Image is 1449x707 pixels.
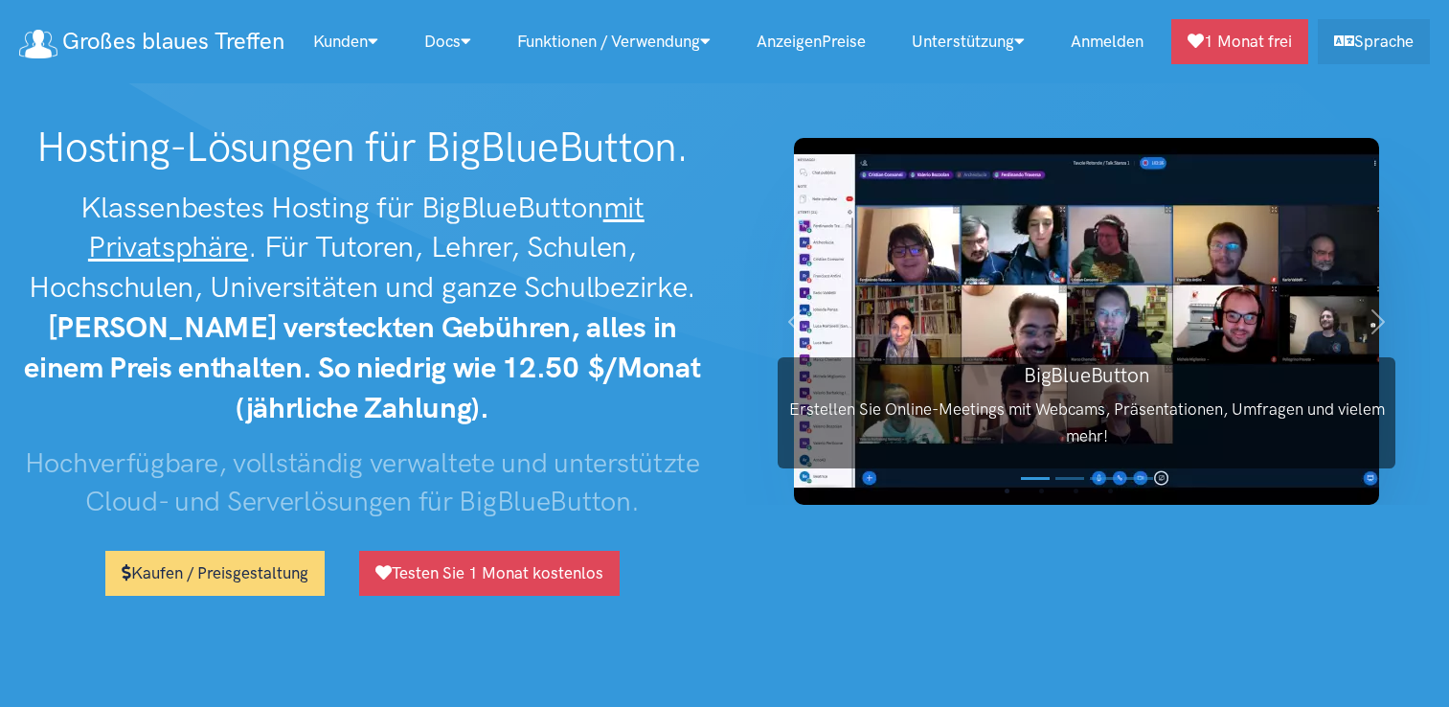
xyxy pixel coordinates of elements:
strong: [PERSON_NAME] versteckten Gebühren, alles in einem Preis enthalten. So niedrig wie 12.50 $/Monat ... [24,309,700,425]
img: BigBlueButton-Screenshot [794,138,1379,505]
a: Kaufen / Preisgestaltung [105,551,325,596]
h3: Hochverfügbare, vollständig verwaltete und unterstützte Cloud- und Serverlösungen für BigBlueButton. [19,444,706,521]
h3: BigBlueButton [778,361,1395,389]
a: Anmelden [1048,21,1166,62]
a: Kunden [290,21,401,62]
p: Erstellen Sie Online-Meetings mit Webcams, Präsentationen, Umfragen und vielem mehr! [778,397,1395,448]
a: Funktionen / Verwendung [494,21,734,62]
a: Unterstützung [889,21,1048,62]
a: Großes blaues Treffen [19,21,284,62]
a: Testen Sie 1 Monat kostenlos [359,551,620,596]
img: Logo [19,30,57,58]
h1: Hosting-Lösungen für BigBlueButton. [19,123,706,172]
a: AnzeigenPreise [734,21,889,62]
h2: Klassenbestes Hosting für BigBlueButton . Für Tutoren, Lehrer, Schulen, Hochschulen, Universitäte... [19,188,706,428]
a: Docs [401,21,494,62]
a: 1 Monat frei [1171,19,1308,64]
a: Sprache [1318,19,1430,64]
